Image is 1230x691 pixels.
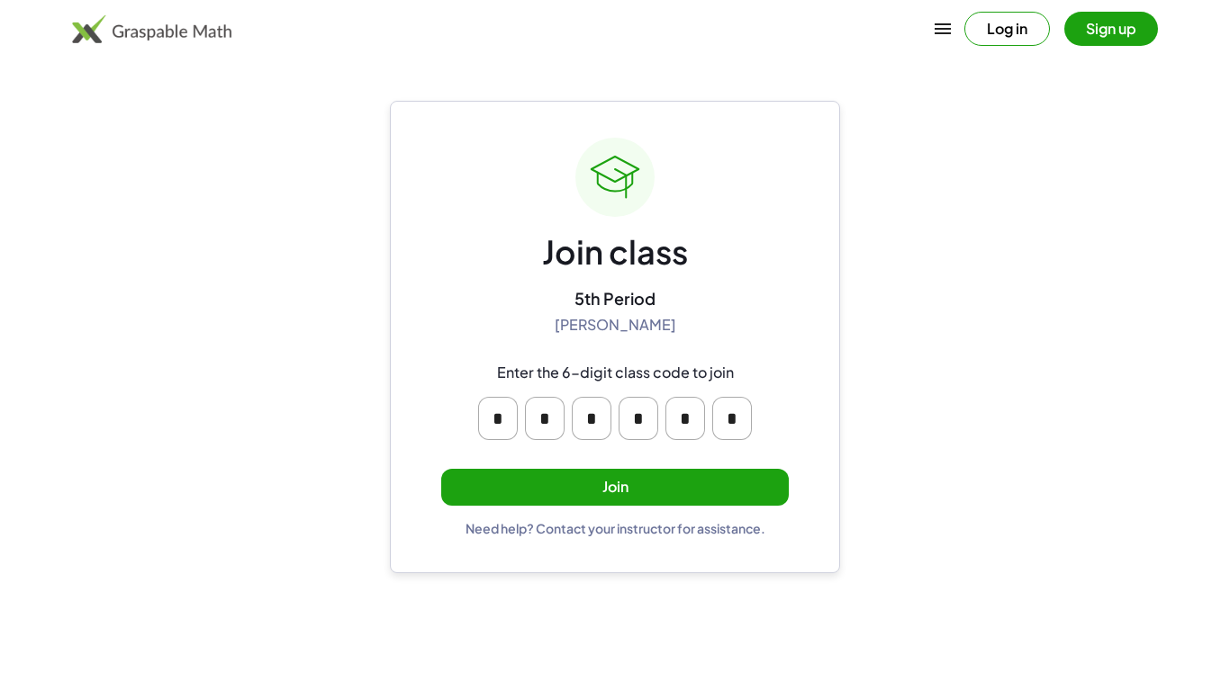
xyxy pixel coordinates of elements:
button: Log in [964,12,1050,46]
button: Join [441,469,789,506]
input: Please enter OTP character 6 [712,397,752,440]
div: Enter the 6-digit class code to join [497,363,734,382]
div: Join class [542,231,688,274]
button: Sign up [1064,12,1158,46]
input: Please enter OTP character 2 [525,397,565,440]
div: [PERSON_NAME] [555,316,676,335]
input: Please enter OTP character 5 [665,397,705,440]
div: 5th Period [574,288,656,309]
input: Please enter OTP character 3 [572,397,611,440]
input: Please enter OTP character 4 [619,397,658,440]
div: Need help? Contact your instructor for assistance. [466,520,765,536]
input: Please enter OTP character 1 [478,397,518,440]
